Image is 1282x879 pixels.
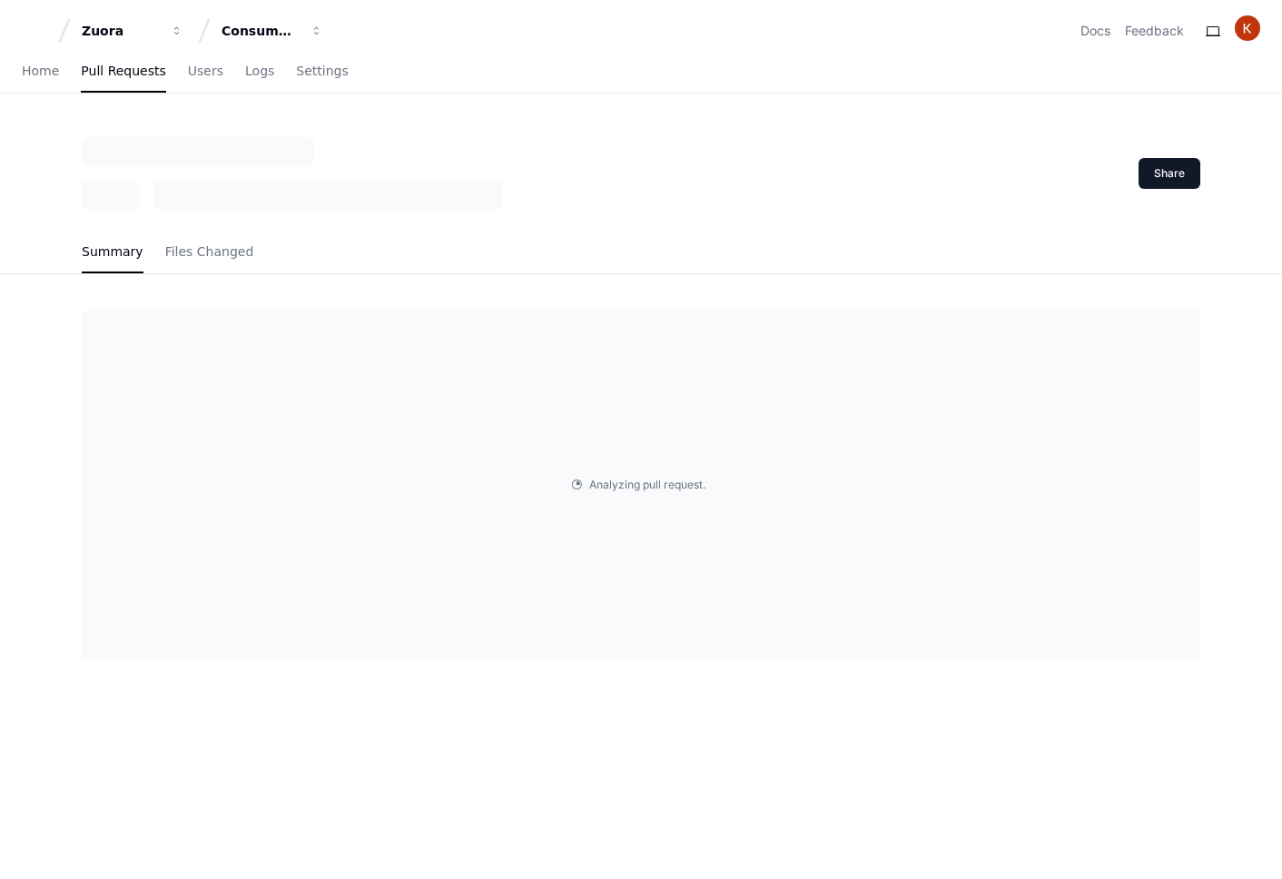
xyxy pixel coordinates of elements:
span: Pull Requests [81,65,165,76]
a: Users [188,51,223,93]
span: . [703,478,705,491]
button: Share [1139,158,1200,189]
button: Zuora [74,15,191,47]
a: Logs [245,51,274,93]
button: Feedback [1125,22,1184,40]
a: Pull Requests [81,51,165,93]
span: Summary [82,246,143,257]
span: Files Changed [165,246,254,257]
span: Logs [245,65,274,76]
a: Home [22,51,59,93]
a: Settings [296,51,348,93]
img: ACg8ocIO7jtkWN8S2iLRBR-u1BMcRY5-kg2T8U2dj_CWIxGKEUqXVg=s96-c [1235,15,1260,41]
span: Users [188,65,223,76]
span: Analyzing pull request [589,478,703,492]
span: Home [22,65,59,76]
a: Docs [1080,22,1110,40]
button: Consumption [214,15,330,47]
span: Settings [296,65,348,76]
div: Zuora [82,22,160,40]
div: Consumption [222,22,300,40]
